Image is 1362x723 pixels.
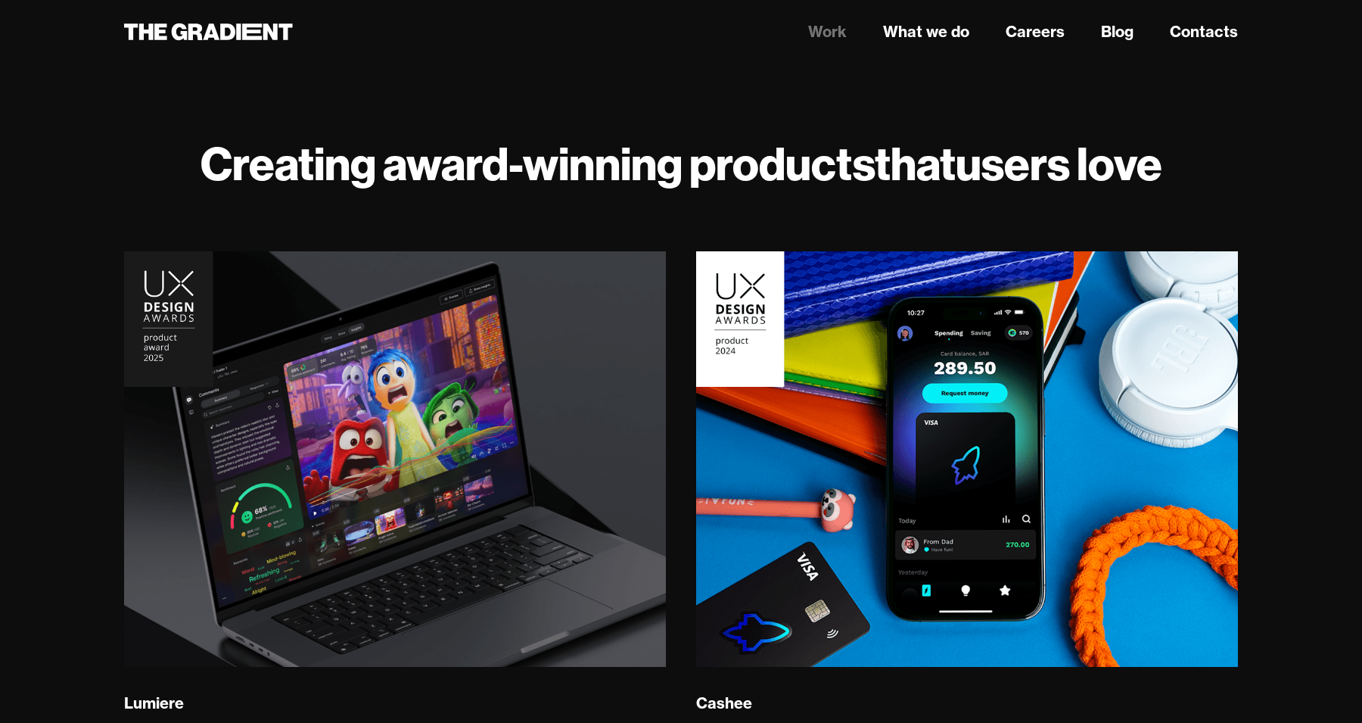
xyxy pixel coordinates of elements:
[808,20,847,43] a: Work
[1170,20,1238,43] a: Contacts
[875,135,956,192] strong: that
[696,693,752,713] div: Cashee
[1101,20,1133,43] a: Blog
[124,693,184,713] div: Lumiere
[883,20,969,43] a: What we do
[1006,20,1065,43] a: Careers
[124,136,1238,191] h1: Creating award-winning products users love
